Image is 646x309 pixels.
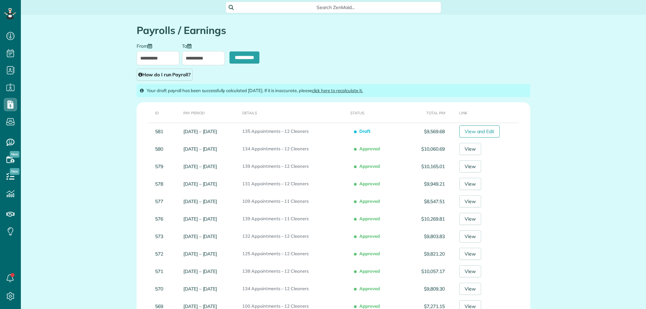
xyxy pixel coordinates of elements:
[348,102,404,123] th: Status
[137,280,181,298] td: 570
[355,283,383,295] span: Approved
[459,213,481,225] a: View
[10,168,20,175] span: New
[137,84,530,97] div: Your draft payroll has been successfully calculated [DATE]. If it is inaccurate, please
[183,198,217,204] a: [DATE] – [DATE]
[355,213,383,225] span: Approved
[183,146,217,152] a: [DATE] – [DATE]
[137,69,192,81] a: How do I run Payroll?
[240,102,348,123] th: Details
[240,140,348,158] td: 134 Appointments – 12 Cleaners
[137,158,181,175] td: 579
[240,175,348,193] td: 131 Appointments – 12 Cleaners
[183,286,217,292] a: [DATE] – [DATE]
[137,228,181,245] td: 573
[240,245,348,263] td: 125 Appointments – 12 Cleaners
[137,123,181,140] td: 581
[182,43,195,48] label: To
[404,158,447,175] td: $10,165.01
[404,228,447,245] td: $9,803.83
[183,181,217,187] a: [DATE] – [DATE]
[459,178,481,190] a: View
[404,140,447,158] td: $10,060.69
[355,248,383,260] span: Approved
[459,160,481,172] a: View
[137,102,181,123] th: ID
[459,230,481,242] a: View
[355,196,383,207] span: Approved
[137,175,181,193] td: 578
[240,210,348,228] td: 139 Appointments – 11 Cleaners
[137,263,181,280] td: 571
[404,175,447,193] td: $9,949.21
[404,245,447,263] td: $9,821.20
[355,231,383,242] span: Approved
[137,193,181,210] td: 577
[183,128,217,134] a: [DATE] – [DATE]
[355,126,373,137] span: Draft
[137,140,181,158] td: 580
[355,161,383,172] span: Approved
[404,280,447,298] td: $9,809.30
[355,266,383,277] span: Approved
[240,228,348,245] td: 132 Appointments – 12 Cleaners
[10,151,20,158] span: New
[240,123,348,140] td: 135 Appointments – 12 Cleaners
[404,193,447,210] td: $8,547.51
[312,88,363,93] a: click here to recalculate it.
[137,210,181,228] td: 576
[183,216,217,222] a: [DATE] – [DATE]
[240,263,348,280] td: 138 Appointments – 12 Cleaners
[459,248,481,260] a: View
[459,143,481,155] a: View
[181,102,240,123] th: Pay Period
[183,163,217,169] a: [DATE] – [DATE]
[355,143,383,155] span: Approved
[459,125,500,138] a: View and Edit
[240,193,348,210] td: 109 Appointments – 11 Cleaners
[404,102,447,123] th: Total Pay
[459,195,481,207] a: View
[447,102,530,123] th: Link
[404,263,447,280] td: $10,057.17
[240,280,348,298] td: 134 Appointments – 12 Cleaners
[240,158,348,175] td: 139 Appointments – 12 Cleaners
[183,251,217,257] a: [DATE] – [DATE]
[459,265,481,277] a: View
[459,283,481,295] a: View
[404,123,447,140] td: $9,569.68
[137,245,181,263] td: 572
[183,268,217,274] a: [DATE] – [DATE]
[404,210,447,228] td: $10,269.81
[183,233,217,239] a: [DATE] – [DATE]
[137,43,155,48] label: From
[137,25,530,36] h1: Payrolls / Earnings
[355,178,383,190] span: Approved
